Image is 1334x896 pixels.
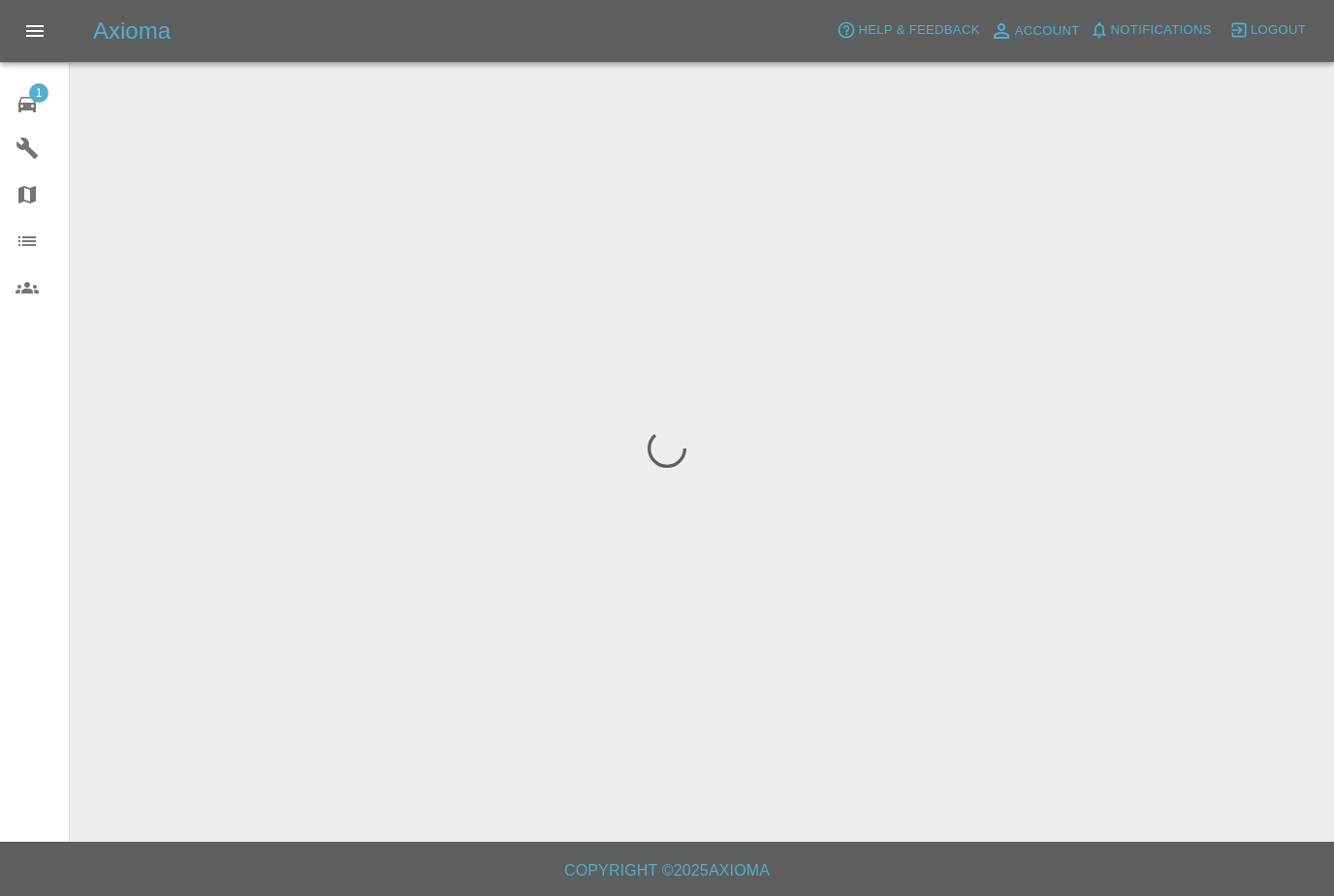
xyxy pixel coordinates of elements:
button: Notifications [1085,15,1217,46]
a: Account [985,15,1085,46]
h6: Copyright © 2025 Axioma [16,857,1318,884]
span: Logout [1251,19,1306,42]
h5: Axioma [93,15,171,46]
span: Notifications [1111,19,1212,42]
button: Help & Feedback [832,15,984,46]
button: Logout [1224,15,1311,46]
span: 1 [29,83,48,103]
button: Open drawer [12,8,58,54]
span: Account [1015,20,1080,43]
span: Help & Feedback [858,19,979,42]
